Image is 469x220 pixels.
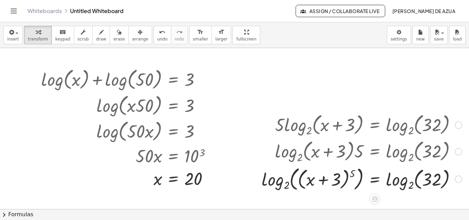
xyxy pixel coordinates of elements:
span: settings [391,37,407,42]
span: new [416,37,425,42]
i: format_size [197,28,204,36]
span: arrange [132,37,148,42]
span: transform [28,37,48,42]
button: insert [3,26,23,44]
span: keypad [55,37,70,42]
span: draw [96,37,106,42]
button: format_sizelarger [211,26,231,44]
button: fullscreen [232,26,260,44]
i: redo [176,28,183,36]
span: erase [113,37,125,42]
span: larger [215,37,227,42]
span: Assign / Collaborate Live [301,8,379,14]
button: settings [387,26,411,44]
button: redoredo [171,26,188,44]
button: Assign / Collaborate Live [296,5,385,17]
span: smaller [193,37,208,42]
a: Whiteboards [27,8,62,14]
button: draw [92,26,110,44]
div: Apply the same math to both sides of the equation [369,194,380,205]
span: scrub [78,37,89,42]
i: keyboard [59,28,66,36]
button: keyboardkeypad [52,26,74,44]
span: insert [7,37,19,42]
span: fullscreen [236,37,256,42]
button: undoundo [153,26,171,44]
button: Toggle navigation [8,5,19,16]
button: [PERSON_NAME] De Azua [387,5,461,17]
span: redo [175,37,184,42]
button: transform [24,26,52,44]
button: scrub [74,26,93,44]
span: save [434,37,444,42]
i: format_size [218,28,225,36]
span: load [453,37,462,42]
button: erase [110,26,128,44]
i: undo [159,28,165,36]
button: new [412,26,429,44]
button: save [430,26,448,44]
button: arrange [128,26,152,44]
button: format_sizesmaller [189,26,212,44]
span: [PERSON_NAME] De Azua [392,8,455,14]
button: load [449,26,466,44]
span: undo [157,37,168,42]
